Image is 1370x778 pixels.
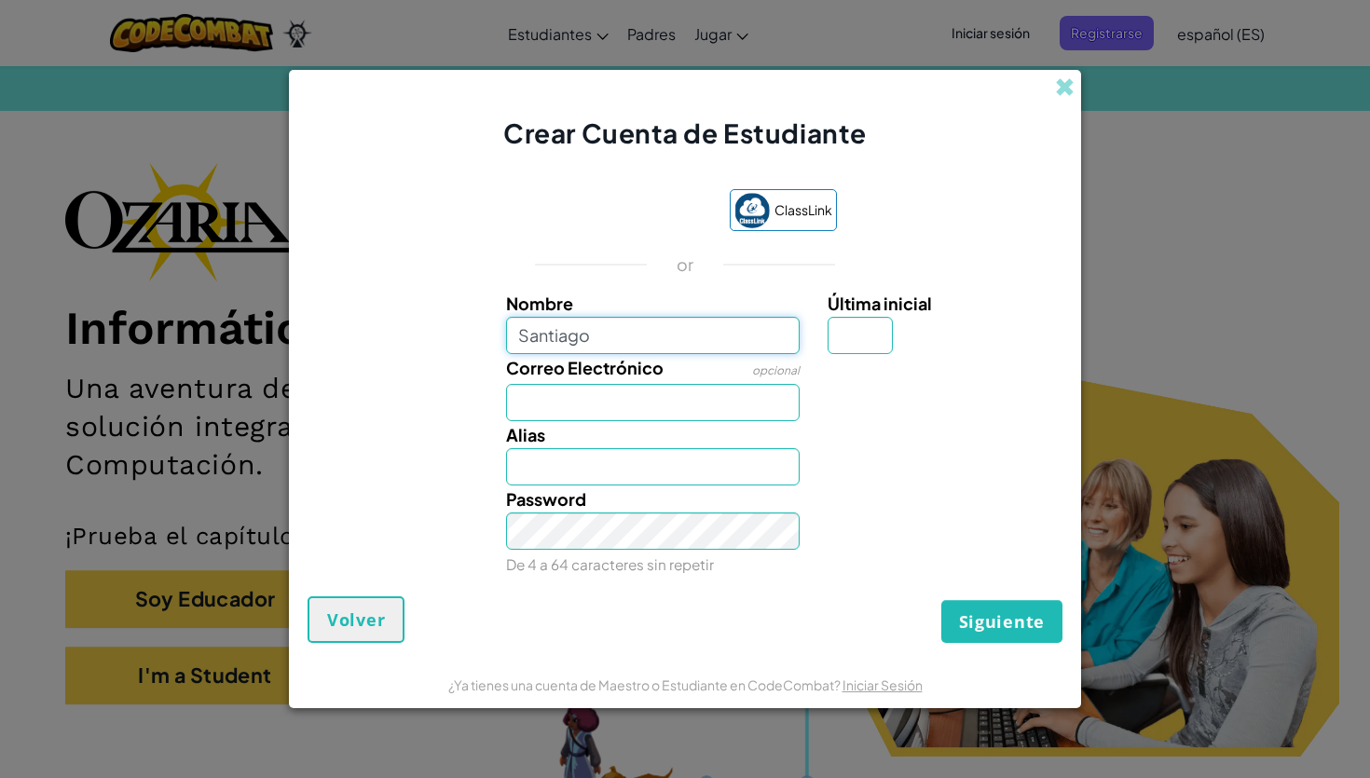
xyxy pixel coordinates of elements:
span: Alias [506,424,545,445]
span: Crear Cuenta de Estudiante [503,116,867,149]
button: Volver [308,596,404,643]
span: ¿Ya tienes una cuenta de Maestro o Estudiante en CodeCombat? [448,676,843,693]
p: or [677,253,694,276]
span: Siguiente [959,610,1045,633]
small: De 4 a 64 caracteres sin repetir [506,555,714,573]
span: Volver [327,608,385,631]
button: Siguiente [941,600,1062,643]
div: Acceder con Google. Se abre en una pestaña nueva [534,191,711,232]
img: classlink-logo-small.png [734,193,770,228]
span: opcional [752,363,800,377]
span: Nombre [506,293,573,314]
span: Correo Electrónico [506,357,664,378]
iframe: Botón de Acceder con Google [525,191,720,232]
a: Iniciar Sesión [843,676,923,693]
span: Password [506,488,586,510]
span: Última inicial [828,293,932,314]
span: ClassLink [774,197,832,224]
